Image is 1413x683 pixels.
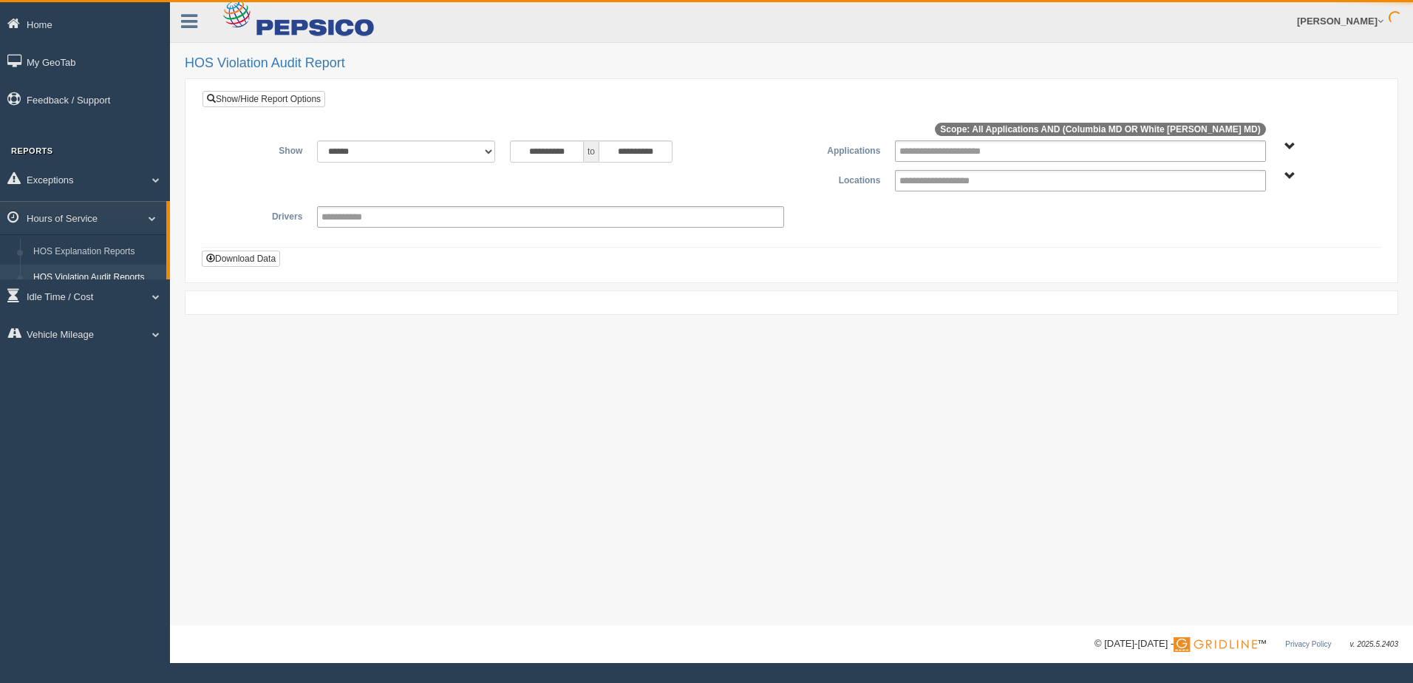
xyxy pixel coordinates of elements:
[214,140,310,158] label: Show
[1285,640,1331,648] a: Privacy Policy
[935,123,1265,136] span: Scope: All Applications AND (Columbia MD OR White [PERSON_NAME] MD)
[202,251,280,267] button: Download Data
[185,56,1398,71] h2: HOS Violation Audit Report
[202,91,325,107] a: Show/Hide Report Options
[214,206,310,224] label: Drivers
[1350,640,1398,648] span: v. 2025.5.2403
[791,170,888,188] label: Locations
[27,239,166,265] a: HOS Explanation Reports
[1174,637,1257,652] img: Gridline
[27,265,166,291] a: HOS Violation Audit Reports
[1094,636,1398,652] div: © [DATE]-[DATE] - ™
[584,140,599,163] span: to
[791,140,888,158] label: Applications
